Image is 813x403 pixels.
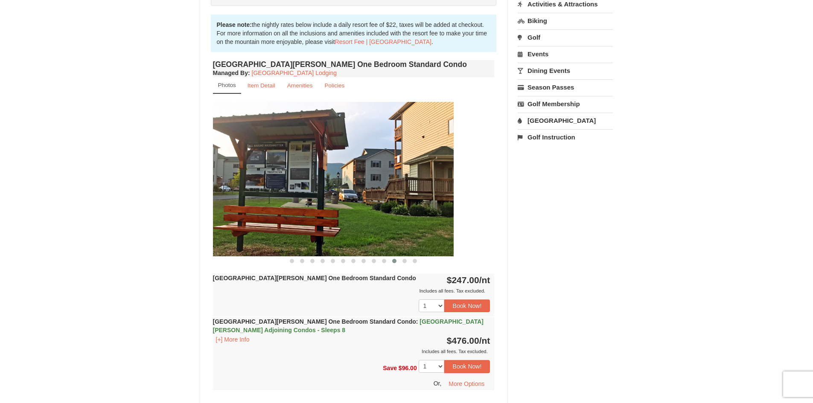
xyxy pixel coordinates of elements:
[211,14,497,52] div: the nightly rates below include a daily resort fee of $22, taxes will be added at checkout. For m...
[213,335,253,344] button: [+] More Info
[518,13,613,29] a: Biking
[518,96,613,112] a: Golf Membership
[252,70,337,76] a: [GEOGRAPHIC_DATA] Lodging
[213,287,490,295] div: Includes all fees. Tax excluded.
[287,82,313,89] small: Amenities
[518,46,613,62] a: Events
[444,299,490,312] button: Book Now!
[213,347,490,356] div: Includes all fees. Tax excluded.
[518,29,613,45] a: Golf
[282,77,318,94] a: Amenities
[213,60,495,69] h4: [GEOGRAPHIC_DATA][PERSON_NAME] One Bedroom Standard Condo
[242,77,281,94] a: Item Detail
[324,82,344,89] small: Policies
[479,275,490,285] span: /nt
[213,275,416,281] strong: [GEOGRAPHIC_DATA][PERSON_NAME] One Bedroom Standard Condo
[213,70,250,76] strong: :
[383,365,397,371] span: Save
[479,336,490,345] span: /nt
[434,380,442,386] span: Or,
[248,82,275,89] small: Item Detail
[518,129,613,145] a: Golf Instruction
[335,38,431,45] a: Resort Fee | [GEOGRAPHIC_DATA]
[172,102,454,256] img: 18876286-199-98722944.jpg
[213,77,241,94] a: Photos
[213,70,248,76] span: Managed By
[319,77,350,94] a: Policies
[518,63,613,78] a: Dining Events
[444,360,490,373] button: Book Now!
[399,365,417,371] span: $96.00
[518,113,613,128] a: [GEOGRAPHIC_DATA]
[218,82,236,88] small: Photos
[213,318,484,333] strong: [GEOGRAPHIC_DATA][PERSON_NAME] One Bedroom Standard Condo
[416,318,418,325] span: :
[447,336,479,345] span: $476.00
[447,275,490,285] strong: $247.00
[518,79,613,95] a: Season Passes
[217,21,252,28] strong: Please note:
[443,377,490,390] button: More Options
